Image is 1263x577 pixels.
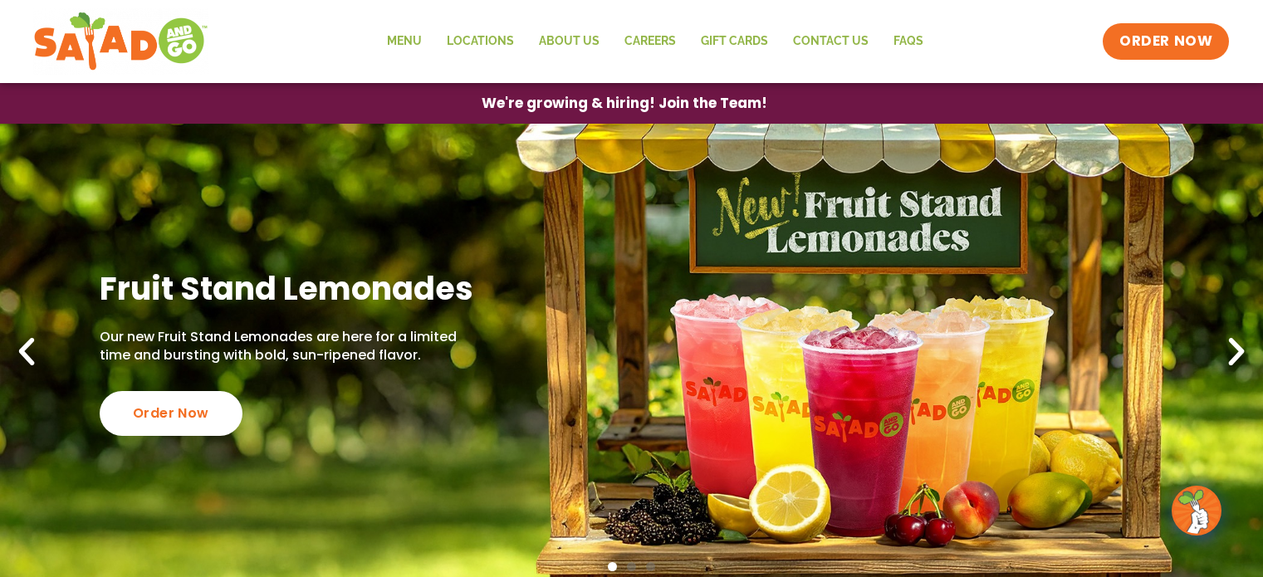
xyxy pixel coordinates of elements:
a: ORDER NOW [1103,23,1229,60]
nav: Menu [374,22,936,61]
p: Our new Fruit Stand Lemonades are here for a limited time and bursting with bold, sun-ripened fla... [100,328,483,365]
span: ORDER NOW [1119,32,1212,51]
span: Go to slide 2 [627,562,636,571]
div: Previous slide [8,334,45,370]
h2: Fruit Stand Lemonades [100,268,483,309]
a: Careers [612,22,688,61]
a: Locations [434,22,526,61]
span: Go to slide 1 [608,562,617,571]
a: FAQs [881,22,936,61]
div: Next slide [1218,334,1255,370]
a: Contact Us [781,22,881,61]
a: We're growing & hiring! Join the Team! [457,84,792,123]
span: Go to slide 3 [646,562,655,571]
span: We're growing & hiring! Join the Team! [482,96,767,110]
img: wpChatIcon [1173,487,1220,534]
a: GIFT CARDS [688,22,781,61]
a: About Us [526,22,612,61]
a: Menu [374,22,434,61]
img: new-SAG-logo-768×292 [33,8,208,75]
div: Order Now [100,391,242,436]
